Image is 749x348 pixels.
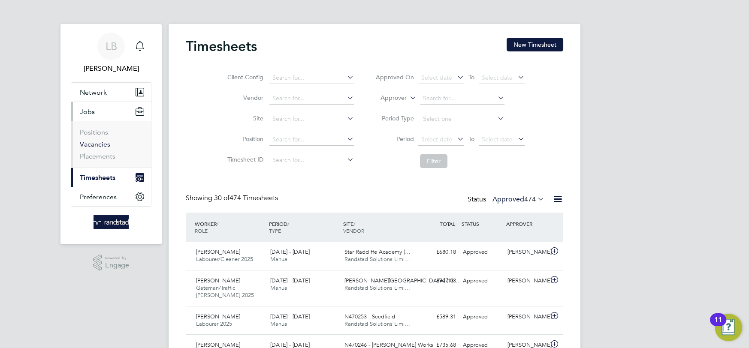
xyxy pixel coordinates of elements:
label: Period [375,135,414,143]
label: Period Type [375,114,414,122]
div: Status [468,194,546,206]
h2: Timesheets [186,38,257,55]
label: Timesheet ID [225,156,263,163]
span: 474 Timesheets [214,194,278,202]
span: [DATE] - [DATE] [270,277,310,284]
span: Gateman/Traffic [PERSON_NAME] 2025 [196,284,254,299]
button: Filter [420,154,447,168]
span: Manual [270,284,289,291]
span: Randstad Solutions Limi… [344,255,410,263]
label: Client Config [225,73,263,81]
a: Placements [80,152,115,160]
span: [PERSON_NAME][GEOGRAPHIC_DATA] (13… [344,277,459,284]
span: ROLE [195,227,208,234]
input: Search for... [269,93,354,105]
input: Search for... [269,113,354,125]
div: Approved [459,245,504,259]
button: Network [71,83,151,102]
span: [DATE] - [DATE] [270,313,310,320]
label: Site [225,114,263,122]
span: TOTAL [440,220,455,227]
span: Select date [421,74,452,81]
span: Randstad Solutions Limi… [344,284,410,291]
label: Approved On [375,73,414,81]
span: VENDOR [343,227,364,234]
button: Jobs [71,102,151,121]
div: [PERSON_NAME] [504,245,549,259]
div: WORKER [193,216,267,238]
span: Star Radcliffe Academy (… [344,248,411,255]
div: SITE [341,216,415,238]
span: Select date [421,135,452,143]
input: Search for... [269,72,354,84]
span: TYPE [269,227,281,234]
span: Select date [482,74,513,81]
span: N470253 - Seedfield [344,313,395,320]
label: Approved [492,195,544,204]
span: [PERSON_NAME] [196,248,240,255]
div: PERIOD [267,216,341,238]
input: Search for... [269,134,354,146]
div: [PERSON_NAME] [504,274,549,288]
div: Approved [459,310,504,324]
input: Select one [420,113,504,125]
span: Preferences [80,193,117,201]
span: Manual [270,255,289,263]
span: Powered by [105,255,129,262]
label: Vendor [225,94,263,102]
span: Network [80,88,107,96]
button: Preferences [71,187,151,206]
div: Approved [459,274,504,288]
a: Positions [80,128,108,136]
div: Jobs [71,121,151,168]
span: [PERSON_NAME] [196,277,240,284]
div: £680.18 [415,245,459,259]
div: £947.03 [415,274,459,288]
span: Labourer 2025 [196,320,232,327]
span: [PERSON_NAME] [196,313,240,320]
div: 11 [714,320,722,331]
span: LB [106,41,117,52]
span: / [353,220,355,227]
span: Engage [105,262,129,269]
span: Randstad Solutions Limi… [344,320,410,327]
button: Open Resource Center, 11 new notifications [715,314,742,341]
button: New Timesheet [507,38,563,51]
div: [PERSON_NAME] [504,310,549,324]
span: / [217,220,218,227]
input: Search for... [269,154,354,166]
span: 474 [524,195,536,204]
span: Manual [270,320,289,327]
a: Powered byEngage [93,255,130,271]
div: £589.31 [415,310,459,324]
span: To [466,72,477,83]
span: Select date [482,135,513,143]
span: [DATE] - [DATE] [270,248,310,255]
span: / [287,220,289,227]
span: Jobs [80,108,95,116]
span: Timesheets [80,174,115,182]
span: Louis Barnfield [71,63,151,74]
input: Search for... [420,93,504,105]
span: Labourer/Cleaner 2025 [196,255,253,263]
div: STATUS [459,216,504,231]
div: APPROVER [504,216,549,231]
a: LB[PERSON_NAME] [71,33,151,74]
div: Showing [186,194,280,203]
span: 30 of [214,194,230,202]
span: To [466,133,477,144]
nav: Main navigation [60,24,162,244]
label: Approver [368,94,407,102]
img: randstad-logo-retina.png [94,215,129,229]
a: Vacancies [80,140,110,148]
button: Timesheets [71,168,151,187]
label: Position [225,135,263,143]
a: Go to home page [71,215,151,229]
